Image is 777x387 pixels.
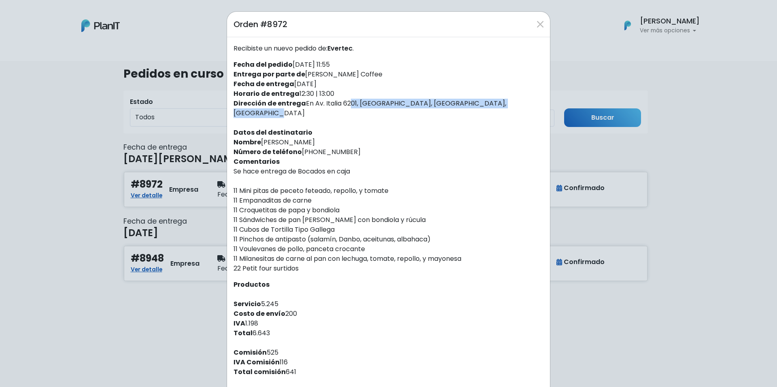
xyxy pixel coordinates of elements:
strong: Fecha de entrega [234,79,294,89]
strong: Costo de envío [234,309,285,318]
strong: Dirección de entrega [234,99,306,108]
strong: Horario de entrega [234,89,299,98]
p: Se hace entrega de Bocados en caja 11 Mini pitas de peceto feteado, repollo, y tomate 11 Empanadi... [234,167,543,273]
span: Evertec [327,44,352,53]
strong: Servicio [234,299,261,309]
h5: Orden #8972 [234,18,287,30]
strong: Fecha del pedido [234,60,293,69]
label: [PERSON_NAME] Coffee [234,70,382,79]
strong: IVA Comisión [234,357,280,367]
strong: Comisión [234,348,267,357]
p: Recibiste un nuevo pedido de: . [234,44,543,53]
strong: Datos del destinatario [234,128,312,137]
strong: Nombre [234,137,261,147]
strong: Comentarios [234,157,280,166]
div: ¿Necesitás ayuda? [42,8,117,23]
strong: Productos [234,280,270,289]
strong: Entrega por parte de [234,70,305,79]
strong: IVA [234,319,245,328]
strong: Total [234,328,253,338]
strong: Número de teléfono [234,147,302,156]
strong: Total comisión [234,367,286,376]
button: Close [534,18,547,31]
